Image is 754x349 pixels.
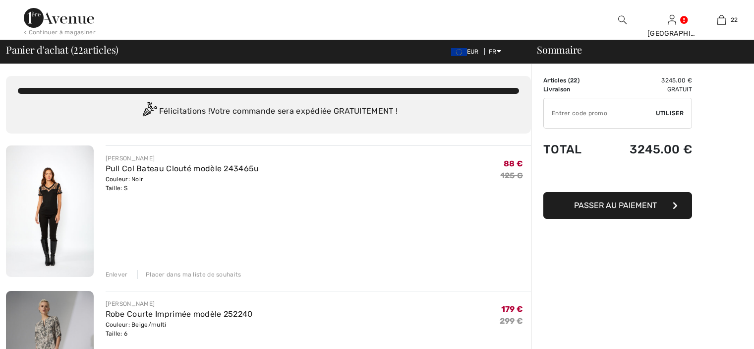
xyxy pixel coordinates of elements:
[501,171,523,180] s: 125 €
[717,14,726,26] img: Mon panier
[600,133,692,166] td: 3245.00 €
[501,304,523,314] span: 179 €
[543,85,600,94] td: Livraison
[500,316,523,326] s: 299 €
[24,8,94,28] img: 1ère Avenue
[106,299,253,308] div: [PERSON_NAME]
[6,145,94,277] img: Pull Col Bateau Clouté modèle 243465u
[106,175,259,193] div: Couleur: Noir Taille: S
[137,270,241,279] div: Placer dans ma liste de souhaits
[139,102,159,122] img: Congratulation2.svg
[543,133,600,166] td: Total
[668,15,676,24] a: Se connecter
[106,309,253,319] a: Robe Courte Imprimée modèle 252240
[544,98,656,128] input: Code promo
[73,42,83,55] span: 22
[18,102,519,122] div: Félicitations ! Votre commande sera expédiée GRATUITEMENT !
[618,14,627,26] img: recherche
[24,28,96,37] div: < Continuer à magasiner
[543,166,692,189] iframe: PayPal
[489,48,501,55] span: FR
[504,159,523,168] span: 88 €
[525,45,748,55] div: Sommaire
[668,14,676,26] img: Mes infos
[697,14,746,26] a: 22
[106,320,253,338] div: Couleur: Beige/multi Taille: 6
[647,28,696,39] div: [GEOGRAPHIC_DATA]
[574,201,657,210] span: Passer au paiement
[543,76,600,85] td: Articles ( )
[106,270,128,279] div: Enlever
[543,192,692,219] button: Passer au paiement
[451,48,467,56] img: Euro
[600,76,692,85] td: 3245.00 €
[691,319,744,344] iframe: Ouvre un widget dans lequel vous pouvez chatter avec l’un de nos agents
[656,109,684,118] span: Utiliser
[570,77,578,84] span: 22
[106,154,259,163] div: [PERSON_NAME]
[600,85,692,94] td: Gratuit
[731,15,738,24] span: 22
[451,48,483,55] span: EUR
[106,164,259,173] a: Pull Col Bateau Clouté modèle 243465u
[6,45,118,55] span: Panier d'achat ( articles)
